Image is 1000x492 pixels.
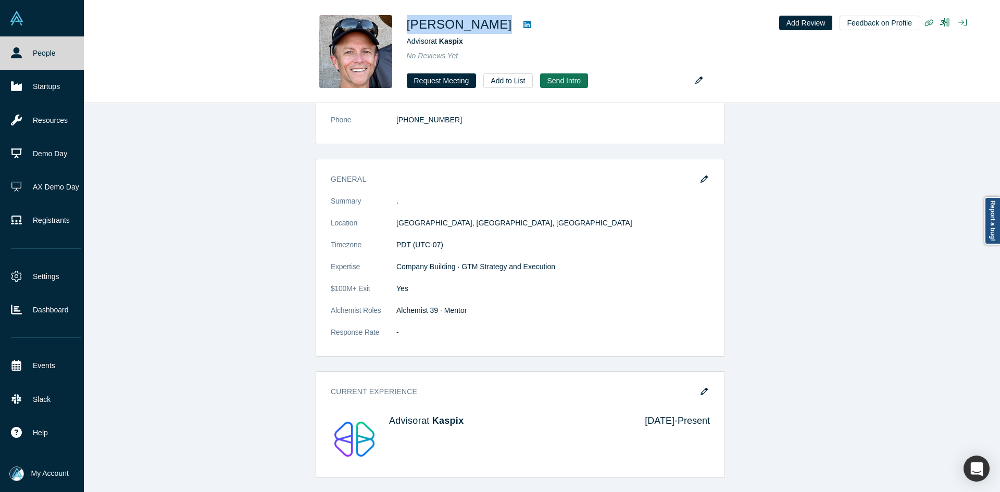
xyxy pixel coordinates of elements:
[331,386,695,397] h3: Current Experience
[396,218,710,229] dd: [GEOGRAPHIC_DATA], [GEOGRAPHIC_DATA], [GEOGRAPHIC_DATA]
[396,239,710,250] dd: PDT (UTC-07)
[540,73,589,88] button: Send Intro
[331,218,396,239] dt: Location
[396,327,710,338] dd: -
[407,52,458,60] span: No Reviews Yet
[331,239,396,261] dt: Timezone
[9,466,69,481] button: My Account
[331,415,378,463] img: Kaspix's Logo
[331,115,396,136] dt: Phone
[407,73,477,88] button: Request Meeting
[407,37,463,45] span: Advisor at
[396,196,710,207] p: .
[331,305,396,327] dt: Alchemist Roles
[396,262,555,271] span: Company Building · GTM Strategy and Execution
[331,327,396,349] dt: Response Rate
[439,37,463,45] a: Kaspix
[331,196,396,218] dt: Summary
[407,15,512,34] h1: [PERSON_NAME]
[396,283,710,294] dd: Yes
[9,11,24,26] img: Alchemist Vault Logo
[9,466,24,481] img: Mia Scott's Account
[396,116,462,124] a: [PHONE_NUMBER]
[630,415,710,463] div: [DATE] - Present
[331,283,396,305] dt: $100M+ Exit
[432,415,464,426] a: Kaspix
[33,427,48,438] span: Help
[779,16,833,30] button: Add Review
[483,73,532,88] button: Add to List
[319,15,392,88] img: Andy Pflaum's Profile Image
[389,415,630,427] h4: Advisor at
[984,197,1000,245] a: Report a bug!
[331,174,695,185] h3: General
[396,305,710,316] dd: Alchemist 39 · Mentor
[331,261,396,283] dt: Expertise
[331,93,396,115] dt: Email(s)
[840,16,919,30] button: Feedback on Profile
[31,468,69,479] span: My Account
